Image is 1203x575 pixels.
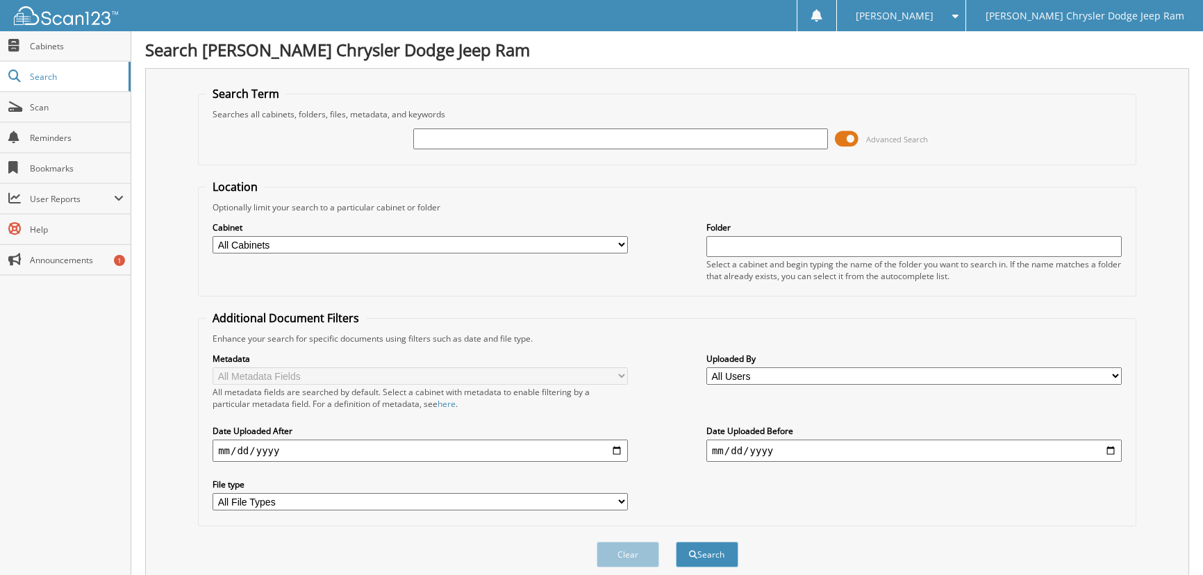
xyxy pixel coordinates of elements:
legend: Search Term [206,86,286,101]
span: Announcements [30,254,124,266]
legend: Additional Document Filters [206,310,366,326]
label: Metadata [213,353,628,365]
button: Search [676,542,738,567]
div: Searches all cabinets, folders, files, metadata, and keywords [206,108,1129,120]
span: User Reports [30,193,114,205]
span: Bookmarks [30,162,124,174]
div: Select a cabinet and begin typing the name of the folder you want to search in. If the name match... [706,258,1122,282]
button: Clear [597,542,659,567]
span: Reminders [30,132,124,144]
input: start [213,440,628,462]
span: Search [30,71,122,83]
label: Uploaded By [706,353,1122,365]
span: Scan [30,101,124,113]
a: here [438,398,456,410]
label: File type [213,478,628,490]
span: [PERSON_NAME] [856,12,934,20]
h1: Search [PERSON_NAME] Chrysler Dodge Jeep Ram [145,38,1189,61]
span: [PERSON_NAME] Chrysler Dodge Jeep Ram [986,12,1184,20]
img: scan123-logo-white.svg [14,6,118,25]
input: end [706,440,1122,462]
span: Cabinets [30,40,124,52]
iframe: Chat Widget [1134,508,1203,575]
span: Help [30,224,124,235]
div: All metadata fields are searched by default. Select a cabinet with metadata to enable filtering b... [213,386,628,410]
legend: Location [206,179,265,194]
div: Enhance your search for specific documents using filters such as date and file type. [206,333,1129,344]
label: Folder [706,222,1122,233]
label: Cabinet [213,222,628,233]
div: 1 [114,255,125,266]
span: Advanced Search [866,134,928,144]
div: Optionally limit your search to a particular cabinet or folder [206,201,1129,213]
label: Date Uploaded Before [706,425,1122,437]
label: Date Uploaded After [213,425,628,437]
